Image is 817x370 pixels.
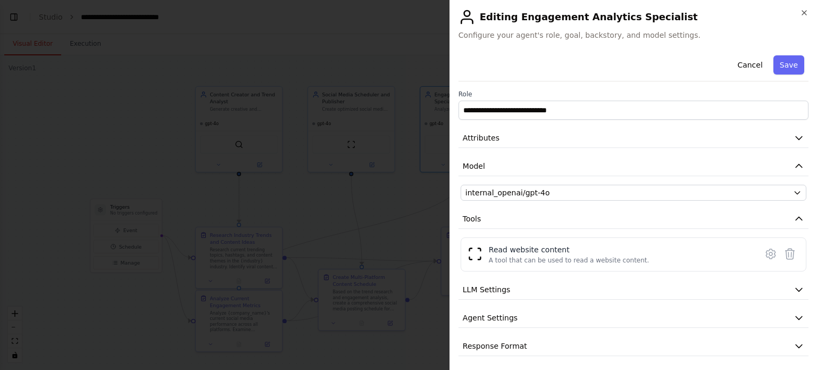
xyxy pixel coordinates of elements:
[465,187,550,198] span: internal_openai/gpt-4o
[463,133,499,143] span: Attributes
[458,308,808,328] button: Agent Settings
[731,55,769,75] button: Cancel
[458,9,808,26] h2: Editing Engagement Analytics Specialist
[458,30,808,40] span: Configure your agent's role, goal, backstory, and model settings.
[458,280,808,300] button: LLM Settings
[773,55,804,75] button: Save
[463,161,485,171] span: Model
[458,128,808,148] button: Attributes
[458,209,808,229] button: Tools
[458,90,808,98] label: Role
[463,341,527,351] span: Response Format
[489,244,649,255] div: Read website content
[761,244,780,264] button: Configure tool
[463,284,511,295] span: LLM Settings
[458,157,808,176] button: Model
[461,185,806,201] button: internal_openai/gpt-4o
[489,256,649,265] div: A tool that can be used to read a website content.
[463,213,481,224] span: Tools
[463,313,518,323] span: Agent Settings
[458,336,808,356] button: Response Format
[780,244,799,264] button: Delete tool
[468,246,482,261] img: ScrapeWebsiteTool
